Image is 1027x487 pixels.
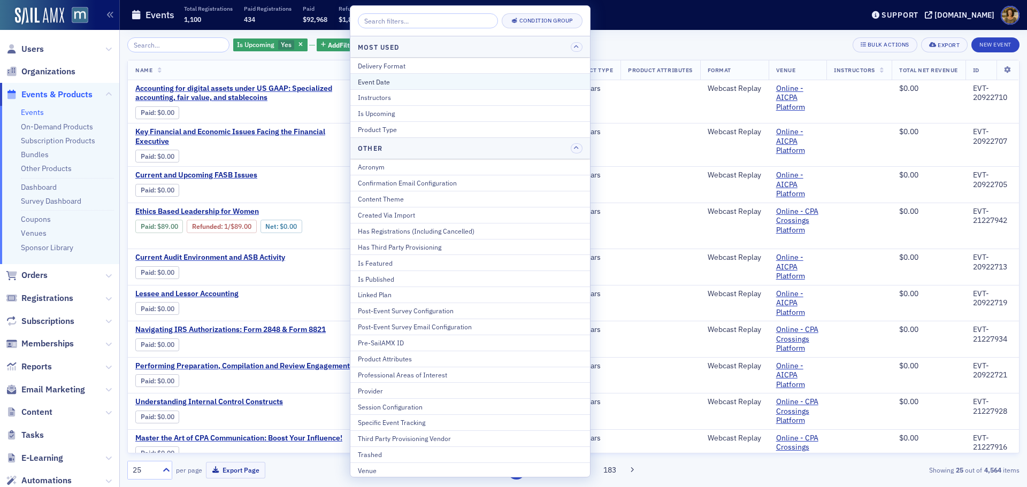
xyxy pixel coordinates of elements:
[303,5,327,12] p: Paid
[280,222,297,230] span: $0.00
[776,66,796,74] span: Venue
[141,341,157,349] span: :
[358,125,583,134] div: Product Type
[853,37,917,52] button: Bulk Actions
[141,377,157,385] span: :
[6,43,44,55] a: Users
[135,171,315,180] a: Current and Upcoming FASB Issues
[776,289,819,318] a: Online - AICPA Platform
[141,413,157,421] span: :
[350,207,590,223] button: Created Via Import
[358,402,583,412] div: Session Configuration
[350,121,590,137] button: Product Type
[6,452,63,464] a: E-Learning
[971,37,1020,52] button: New Event
[350,462,590,478] button: Venue
[708,207,761,217] div: Webcast Replay
[350,287,590,303] button: Linked Plan
[141,449,154,457] a: Paid
[21,196,81,206] a: Survey Dashboard
[21,43,44,55] span: Users
[776,397,819,426] a: Online - CPA Crossings Platform
[708,127,761,137] div: Webcast Replay
[708,361,761,371] div: Webcast Replay
[135,253,315,262] a: Current Audit Environment and ASB Activity
[21,89,93,101] span: Events & Products
[569,66,613,74] span: Product Type
[141,109,157,117] span: :
[899,127,918,136] span: $0.00
[135,84,355,103] span: Accounting for digital assets under US GAAP: Specialized accounting, fair value, and stablecoins
[899,83,918,93] span: $0.00
[6,269,48,281] a: Orders
[708,289,761,299] div: Webcast Replay
[21,122,93,132] a: On-Demand Products
[358,61,583,71] div: Delivery Format
[6,315,74,327] a: Subscriptions
[358,466,583,475] div: Venue
[233,38,308,52] div: Yes
[350,367,590,383] button: Professional Areas of Interest
[628,66,692,74] span: Product Attributes
[21,214,51,224] a: Coupons
[921,37,968,52] button: Export
[971,39,1020,49] a: New Event
[157,377,174,385] span: $0.00
[708,84,761,94] div: Webcast Replay
[135,106,179,119] div: Paid: 0 - $0
[157,449,174,457] span: $0.00
[973,434,1011,452] div: EVT-21227916
[519,18,573,24] div: Condition Group
[206,462,265,478] button: Export Page
[21,182,57,192] a: Dashboard
[350,239,590,255] button: Has Third Party Provisioning
[135,289,315,299] a: Lessee and Lessor Accounting
[21,406,52,418] span: Content
[350,398,590,414] button: Session Configuration
[21,315,74,327] span: Subscriptions
[157,341,174,349] span: $0.00
[6,475,72,486] a: Automations
[358,370,583,380] div: Professional Areas of Interest
[21,429,44,441] span: Tasks
[834,66,875,74] span: Instructors
[973,397,1011,416] div: EVT-21227928
[135,127,355,146] a: Key Financial and Economic Issues Facing the Financial Executive
[21,269,48,281] span: Orders
[973,84,1011,103] div: EVT-20922710
[899,252,918,262] span: $0.00
[358,274,583,284] div: Is Published
[260,220,302,233] div: Net: $0
[21,338,74,350] span: Memberships
[350,175,590,191] button: Confirmation Email Configuration
[281,40,292,49] span: Yes
[6,89,93,101] a: Events & Products
[569,361,613,371] div: Seminars
[358,242,583,252] div: Has Third Party Provisioning
[328,40,356,50] span: Add Filter
[135,397,315,407] a: Understanding Internal Control Constructs
[358,210,583,220] div: Created Via Import
[21,107,44,117] a: Events
[141,186,157,194] span: :
[141,377,154,385] a: Paid
[192,222,221,230] a: Refunded
[973,289,1011,308] div: EVT-20922719
[21,228,47,238] a: Venues
[730,465,1020,475] div: Showing out of items
[141,186,154,194] a: Paid
[135,434,342,443] a: Master the Art of CPA Communication: Boost Your Influence!
[899,433,918,443] span: $0.00
[339,5,364,12] p: Refunded
[350,270,590,287] button: Is Published
[708,325,761,335] div: Webcast Replay
[899,66,958,74] span: Total Net Revenue
[569,397,613,407] div: Seminars
[157,186,174,194] span: $0.00
[1001,6,1020,25] span: Profile
[502,13,583,28] button: Condition Group
[358,143,382,153] h4: Other
[135,325,326,335] span: Navigating IRS Authorizations: Form 2848 & Form 8821
[358,178,583,188] div: Confirmation Email Configuration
